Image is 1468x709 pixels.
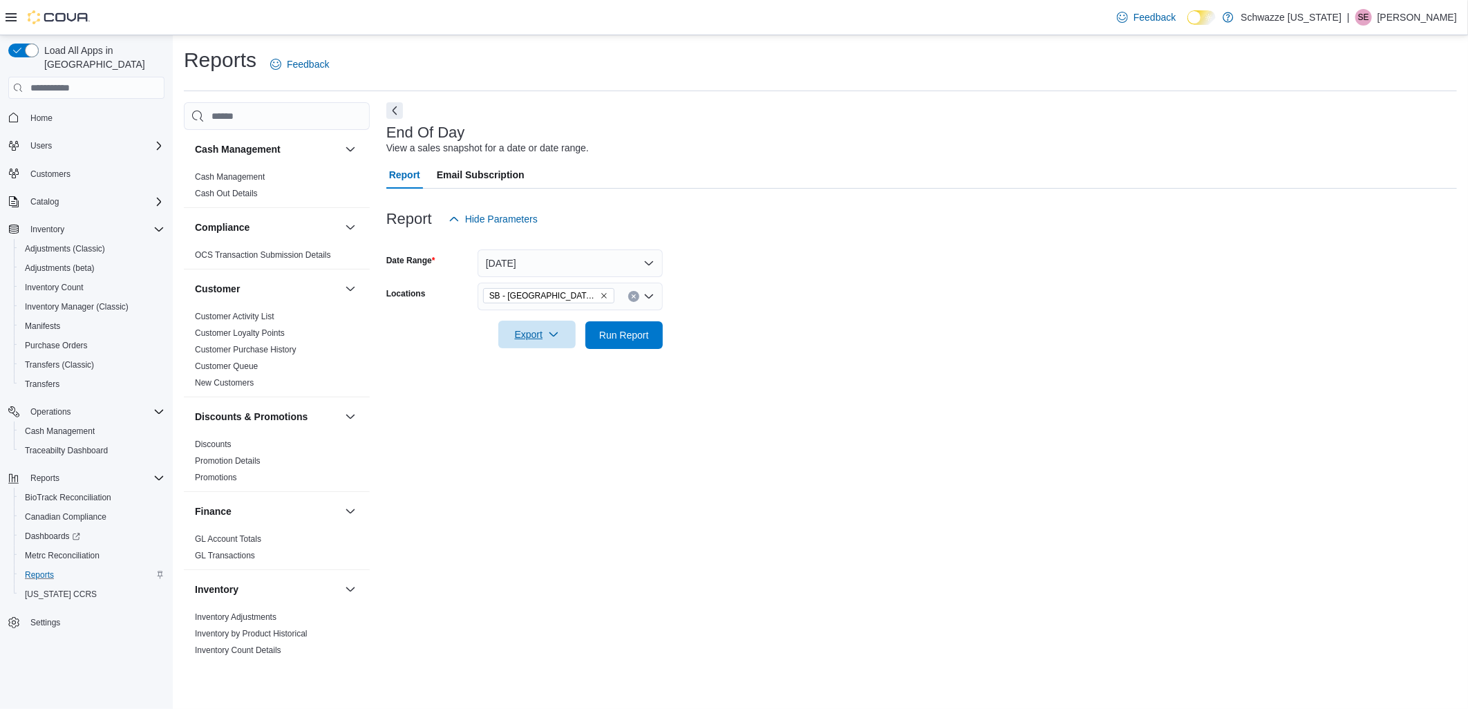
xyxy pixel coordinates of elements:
[14,336,170,355] button: Purchase Orders
[19,260,164,276] span: Adjustments (beta)
[195,188,258,199] span: Cash Out Details
[195,583,238,596] h3: Inventory
[195,439,232,450] span: Discounts
[25,193,64,210] button: Catalog
[483,288,614,303] span: SB - Fort Collins
[389,161,420,189] span: Report
[195,550,255,561] span: GL Transactions
[19,442,164,459] span: Traceabilty Dashboard
[19,586,102,603] a: [US_STATE] CCRS
[14,422,170,441] button: Cash Management
[25,589,97,600] span: [US_STATE] CCRS
[19,567,59,583] a: Reports
[195,344,297,355] span: Customer Purchase History
[25,221,164,238] span: Inventory
[25,243,105,254] span: Adjustments (Classic)
[30,140,52,151] span: Users
[25,359,94,370] span: Transfers (Classic)
[19,489,117,506] a: BioTrack Reconciliation
[465,212,538,226] span: Hide Parameters
[342,281,359,297] button: Customer
[14,258,170,278] button: Adjustments (beta)
[437,161,525,189] span: Email Subscription
[19,376,164,393] span: Transfers
[14,546,170,565] button: Metrc Reconciliation
[19,567,164,583] span: Reports
[25,379,59,390] span: Transfers
[386,211,432,227] h3: Report
[600,292,608,300] button: Remove SB - Fort Collins from selection in this group
[585,321,663,349] button: Run Report
[1111,3,1181,31] a: Feedback
[3,469,170,488] button: Reports
[195,189,258,198] a: Cash Out Details
[195,328,285,338] a: Customer Loyalty Points
[342,581,359,598] button: Inventory
[195,473,237,482] a: Promotions
[507,321,567,348] span: Export
[195,628,308,639] span: Inventory by Product Historical
[19,547,105,564] a: Metrc Reconciliation
[25,321,60,332] span: Manifests
[19,528,164,545] span: Dashboards
[195,345,297,354] a: Customer Purchase History
[25,282,84,293] span: Inventory Count
[30,113,53,124] span: Home
[1377,9,1457,26] p: [PERSON_NAME]
[25,108,164,126] span: Home
[14,278,170,297] button: Inventory Count
[14,355,170,375] button: Transfers (Classic)
[195,171,265,182] span: Cash Management
[195,361,258,372] span: Customer Queue
[25,404,77,420] button: Operations
[195,142,281,156] h3: Cash Management
[342,141,359,158] button: Cash Management
[30,224,64,235] span: Inventory
[25,138,164,154] span: Users
[3,164,170,184] button: Customers
[195,645,281,655] a: Inventory Count Details
[14,441,170,460] button: Traceabilty Dashboard
[265,50,335,78] a: Feedback
[19,337,164,354] span: Purchase Orders
[386,124,465,141] h3: End Of Day
[14,507,170,527] button: Canadian Compliance
[19,279,164,296] span: Inventory Count
[14,297,170,316] button: Inventory Manager (Classic)
[25,569,54,580] span: Reports
[1358,9,1369,26] span: SE
[19,509,112,525] a: Canadian Compliance
[184,247,370,269] div: Compliance
[195,455,261,466] span: Promotion Details
[195,456,261,466] a: Promotion Details
[25,165,164,182] span: Customers
[195,361,258,371] a: Customer Queue
[19,318,66,334] a: Manifests
[19,509,164,525] span: Canadian Compliance
[3,136,170,155] button: Users
[342,219,359,236] button: Compliance
[25,166,76,182] a: Customers
[195,172,265,182] a: Cash Management
[19,318,164,334] span: Manifests
[195,439,232,449] a: Discounts
[195,629,308,639] a: Inventory by Product Historical
[25,531,80,542] span: Dashboards
[30,169,70,180] span: Customers
[443,205,543,233] button: Hide Parameters
[25,263,95,274] span: Adjustments (beta)
[478,249,663,277] button: [DATE]
[25,492,111,503] span: BioTrack Reconciliation
[25,193,164,210] span: Catalog
[195,410,308,424] h3: Discounts & Promotions
[386,102,403,119] button: Next
[14,239,170,258] button: Adjustments (Classic)
[19,260,100,276] a: Adjustments (beta)
[25,110,58,126] a: Home
[19,279,89,296] a: Inventory Count
[3,612,170,632] button: Settings
[342,408,359,425] button: Discounts & Promotions
[25,301,129,312] span: Inventory Manager (Classic)
[25,470,65,486] button: Reports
